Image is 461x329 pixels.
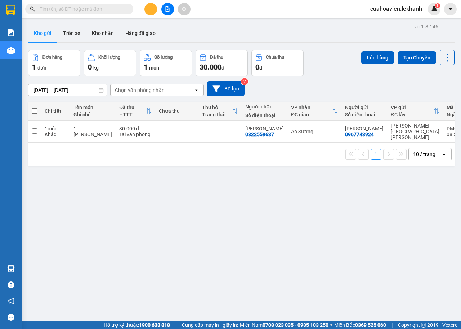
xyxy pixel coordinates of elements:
button: Khối lượng0kg [84,50,136,76]
button: Hàng đã giao [120,25,161,42]
span: | [175,321,176,329]
div: Đã thu [210,55,223,60]
div: Thu hộ [202,105,232,110]
span: kg [93,65,99,71]
span: 0 [88,63,92,71]
strong: 0369 525 060 [355,322,386,328]
span: caret-down [447,6,454,12]
span: 1 [144,63,148,71]
span: 1 [32,63,36,71]
button: caret-down [444,3,457,15]
div: [PERSON_NAME][GEOGRAPHIC_DATA][PERSON_NAME] [391,123,439,140]
div: HTTT [119,112,146,117]
div: Người nhận [245,104,284,110]
div: ver 1.8.146 [414,23,438,31]
div: Người gửi [345,105,384,110]
div: Khối lượng [98,55,120,60]
span: search [30,6,35,12]
span: question-circle [8,281,14,288]
button: Trên xe [57,25,86,42]
div: 1 món [45,126,66,132]
button: Chưa thu0đ [251,50,304,76]
img: icon-new-feature [431,6,438,12]
input: Tìm tên, số ĐT hoặc mã đơn [40,5,125,13]
svg: open [193,87,199,93]
span: Hỗ trợ kỹ thuật: [104,321,170,329]
div: Trạng thái [202,112,232,117]
span: file-add [165,6,170,12]
button: file-add [161,3,174,15]
input: Select a date range. [28,84,107,96]
span: đ [221,65,224,71]
th: Toggle SortBy [198,102,242,121]
span: | [391,321,393,329]
img: warehouse-icon [7,47,15,54]
div: Số điện thoại [345,112,384,117]
button: Đã thu30.000đ [196,50,248,76]
th: Toggle SortBy [387,102,443,121]
span: ⚪️ [330,324,332,326]
span: message [8,314,14,321]
div: 10 / trang [413,151,435,158]
button: Đơn hàng1đơn [28,50,80,76]
div: 0967743924 [345,132,374,137]
th: Toggle SortBy [287,102,341,121]
span: aim [182,6,187,12]
div: An Sương [291,129,338,134]
div: VP gửi [391,105,434,110]
span: Cung cấp máy in - giấy in: [182,321,238,329]
img: logo-vxr [6,5,15,15]
div: ĐC giao [291,112,332,117]
div: Chi tiết [45,108,66,114]
div: Khác [45,132,66,137]
strong: 0708 023 035 - 0935 103 250 [263,322,328,328]
div: 0822559637 [245,132,274,137]
strong: 1900 633 818 [139,322,170,328]
span: Miền Bắc [334,321,386,329]
div: THÙY LINH [245,126,284,132]
span: cuahoavien.lekhanh [364,4,428,13]
button: aim [178,3,191,15]
button: 1 [371,149,381,160]
div: Linh [345,126,384,132]
div: Tại văn phòng [119,132,152,137]
div: Chưa thu [266,55,284,60]
button: Kho nhận [86,25,120,42]
div: Đơn hàng [42,55,62,60]
span: 0 [255,63,259,71]
button: plus [144,3,157,15]
sup: 1 [435,3,440,8]
span: món [149,65,159,71]
div: Số điện thoại [245,112,284,118]
span: đ [259,65,262,71]
span: đơn [37,65,46,71]
div: Chưa thu [159,108,195,114]
span: 30.000 [200,63,221,71]
img: solution-icon [7,29,15,36]
span: copyright [421,323,426,328]
div: Số lượng [154,55,173,60]
span: 1 [436,3,439,8]
img: warehouse-icon [7,265,15,272]
span: Miền Nam [240,321,328,329]
div: 1 bịch thuốc [73,126,112,137]
div: VP nhận [291,105,332,110]
span: notification [8,298,14,304]
button: Bộ lọc [207,81,245,96]
button: Kho gửi [28,25,57,42]
svg: open [441,151,447,157]
div: ĐC lấy [391,112,434,117]
button: Tạo Chuyến [398,51,436,64]
div: Đã thu [119,105,146,110]
button: Số lượng1món [140,50,192,76]
span: plus [148,6,153,12]
button: Lên hàng [361,51,394,64]
th: Toggle SortBy [116,102,155,121]
div: Ghi chú [73,112,112,117]
div: 30.000 đ [119,126,152,132]
div: Tên món [73,105,112,110]
sup: 2 [241,78,248,85]
div: Chọn văn phòng nhận [115,86,165,94]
